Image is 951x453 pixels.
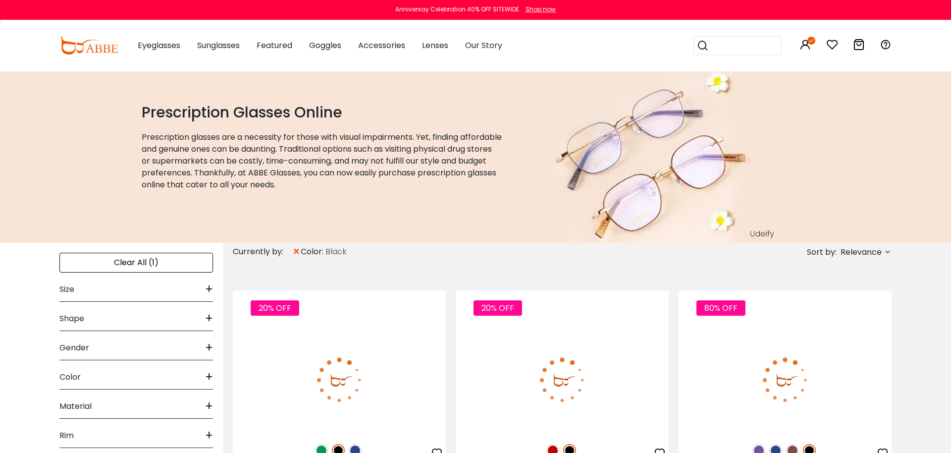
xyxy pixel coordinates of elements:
span: Material [59,395,92,418]
span: Gender [59,336,89,360]
a: Shop now [521,5,556,13]
div: Shop now [526,5,556,14]
span: Rim [59,424,74,448]
img: abbeglasses.com [59,37,118,55]
span: Our Story [465,40,502,51]
span: + [205,395,213,418]
span: + [205,307,213,331]
span: Eyeglasses [138,40,180,51]
span: 20% OFF [474,300,522,316]
span: Goggles [309,40,341,51]
span: Size [59,278,74,301]
img: Black Hannah - Acetate ,Universal Bridge Fit [679,327,892,433]
div: Anniversay Celebration 40% OFF SITEWIDE [395,5,519,14]
span: + [205,336,213,360]
span: + [205,424,213,448]
span: Color [59,365,81,389]
span: × [292,243,301,261]
div: Clear All (1) [59,253,213,273]
p: Prescription glasses are a necessity for those with visual impairments. Yet, finding affordable a... [142,131,502,191]
span: 80% OFF [696,300,745,316]
span: Lenses [422,40,448,51]
span: Featured [257,40,292,51]
span: Black [325,246,347,258]
span: color: [301,246,325,258]
span: + [205,365,213,389]
span: + [205,278,213,301]
img: prescription glasses online [527,69,779,243]
span: Sort by: [807,246,837,258]
h1: Prescription Glasses Online [142,104,502,121]
span: Relevance [841,243,882,261]
span: 20% OFF [251,300,299,316]
span: Sunglasses [197,40,240,51]
img: Black Machovec - Acetate ,Universal Bridge Fit [233,327,446,433]
img: Black Nora - Acetate ,Universal Bridge Fit [456,327,669,433]
div: Currently by: [233,243,292,261]
span: Accessories [358,40,405,51]
span: Shape [59,307,84,331]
